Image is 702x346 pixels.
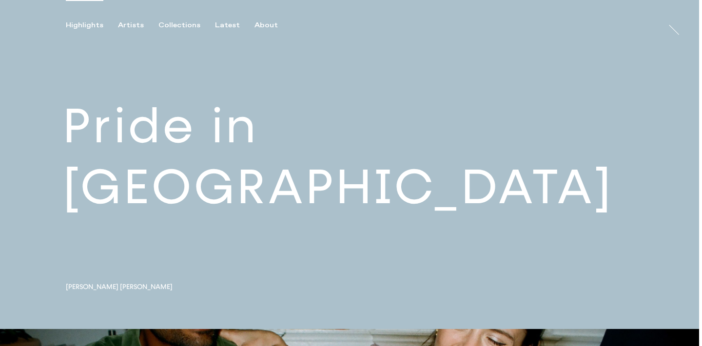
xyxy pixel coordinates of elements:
[254,21,292,30] button: About
[158,21,215,30] button: Collections
[254,21,278,30] div: About
[118,21,144,30] div: Artists
[215,21,240,30] div: Latest
[66,21,118,30] button: Highlights
[66,21,103,30] div: Highlights
[158,21,200,30] div: Collections
[118,21,158,30] button: Artists
[215,21,254,30] button: Latest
